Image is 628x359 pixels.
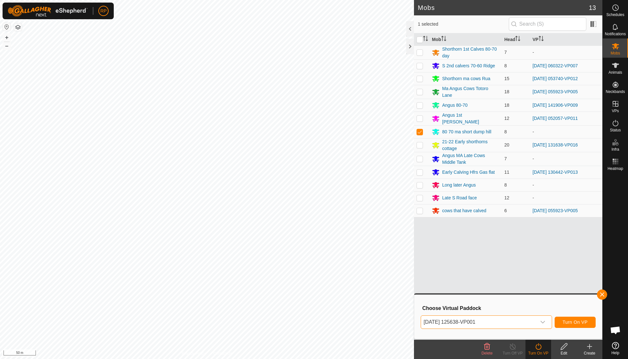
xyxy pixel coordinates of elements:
[611,147,619,151] span: Infra
[530,125,602,138] td: -
[525,350,551,356] div: Turn On VP
[442,152,499,166] div: Angus MA Late Cows Middle Tank
[530,33,602,46] th: VP
[530,152,602,166] td: -
[530,179,602,191] td: -
[533,142,578,147] a: [DATE] 131638-VP016
[504,76,509,81] span: 15
[603,339,628,357] a: Help
[442,112,499,125] div: Angus 1st [PERSON_NAME]
[504,182,507,188] span: 8
[442,138,499,152] div: 21-22 Early shorthorns cottage
[504,142,509,147] span: 20
[504,50,507,55] span: 7
[606,90,625,94] span: Neckbands
[504,195,509,200] span: 12
[577,350,602,356] div: Create
[442,75,490,82] div: Shorthorn ma cows Rua
[611,351,619,355] span: Help
[533,103,578,108] a: [DATE] 141906-VP009
[504,63,507,68] span: 8
[530,46,602,59] td: -
[3,34,11,41] button: +
[182,351,206,356] a: Privacy Policy
[442,182,476,188] div: Long later Angus
[533,208,578,213] a: [DATE] 055923-VP005
[8,5,88,17] img: Gallagher Logo
[533,170,578,175] a: [DATE] 130442-VP013
[100,8,106,14] span: RP
[555,317,596,328] button: Turn On VP
[504,129,507,134] span: 8
[213,351,232,356] a: Contact Us
[607,167,623,171] span: Heatmap
[606,321,625,340] a: Open chat
[504,170,509,175] span: 11
[533,89,578,94] a: [DATE] 055923-VP005
[504,116,509,121] span: 12
[533,63,578,68] a: [DATE] 060322-VP007
[589,3,596,13] span: 13
[611,51,620,55] span: Mobs
[533,76,578,81] a: [DATE] 053740-VP012
[551,350,577,356] div: Edit
[3,42,11,50] button: –
[502,33,530,46] th: Head
[418,4,589,12] h2: Mobs
[539,37,544,42] p-sorticon: Activate to sort
[442,85,499,99] div: Ma Angus Cows Totoro Lane
[533,116,578,121] a: [DATE] 052057-VP011
[610,128,621,132] span: Status
[515,37,520,42] p-sorticon: Activate to sort
[612,109,619,113] span: VPs
[14,23,22,31] button: Map Layers
[500,350,525,356] div: Turn Off VP
[442,46,499,59] div: Shorthorn 1st Calves 80-70 day
[504,103,509,108] span: 18
[422,305,596,311] h3: Choose Virtual Paddock
[429,33,502,46] th: Mob
[504,208,507,213] span: 6
[530,191,602,204] td: -
[606,13,624,17] span: Schedules
[482,351,493,355] span: Delete
[418,21,509,28] span: 1 selected
[509,17,586,31] input: Search (S)
[504,156,507,161] span: 7
[605,32,626,36] span: Notifications
[423,37,428,42] p-sorticon: Activate to sort
[442,102,467,109] div: Angus 80-70
[442,169,495,176] div: Early Calving Hfrs Gas flat
[442,207,486,214] div: cows that have calved
[563,320,588,325] span: Turn On VP
[442,129,491,135] div: 80 70 ma short dump hill
[3,23,11,31] button: Reset Map
[441,37,446,42] p-sorticon: Activate to sort
[504,89,509,94] span: 18
[536,316,549,329] div: dropdown trigger
[608,71,622,74] span: Animals
[421,316,536,329] span: 2025-09-02 125638-VP001
[442,63,495,69] div: S 2nd calvers 70-60 Ridge
[442,195,477,201] div: Late S Road face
